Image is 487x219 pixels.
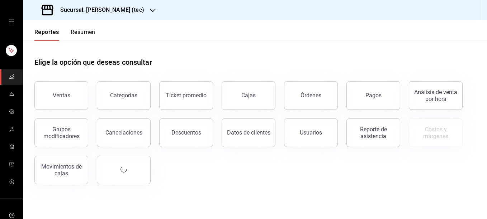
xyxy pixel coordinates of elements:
[301,92,321,99] div: Órdenes
[284,81,338,110] button: Órdenes
[9,19,14,24] button: open drawer
[97,118,151,147] button: Cancelaciones
[34,156,88,184] button: Movimientos de cajas
[39,163,84,177] div: Movimientos de cajas
[227,129,270,136] div: Datos de clientes
[171,129,201,136] div: Descuentos
[34,118,88,147] button: Grupos modificadores
[159,118,213,147] button: Descuentos
[34,29,59,41] button: Reportes
[300,129,322,136] div: Usuarios
[222,81,275,110] button: Cajas
[97,81,151,110] button: Categorías
[346,118,400,147] button: Reporte de asistencia
[409,118,463,147] button: Contrata inventarios para ver este reporte
[34,57,152,68] h1: Elige la opción que deseas consultar
[284,118,338,147] button: Usuarios
[346,81,400,110] button: Pagos
[34,29,95,41] div: navigation tabs
[413,126,458,140] div: Costos y márgenes
[55,6,144,14] h3: Sucursal: [PERSON_NAME] (tec)
[351,126,396,140] div: Reporte de asistencia
[71,29,95,41] button: Resumen
[105,129,142,136] div: Cancelaciones
[110,92,137,99] div: Categorías
[409,81,463,110] button: Análisis de venta por hora
[222,118,275,147] button: Datos de clientes
[413,89,458,102] div: Análisis de venta por hora
[166,92,207,99] div: Ticket promedio
[241,92,256,99] div: Cajas
[53,92,70,99] div: Ventas
[39,126,84,140] div: Grupos modificadores
[159,81,213,110] button: Ticket promedio
[365,92,382,99] div: Pagos
[34,81,88,110] button: Ventas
